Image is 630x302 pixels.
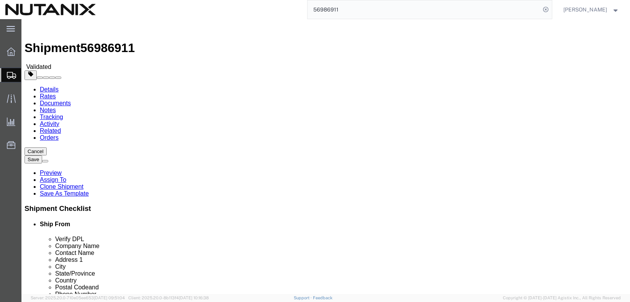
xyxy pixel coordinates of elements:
[5,4,96,15] img: logo
[31,295,125,300] span: Server: 2025.20.0-710e05ee653
[308,0,540,19] input: Search for shipment number, reference number
[179,295,209,300] span: [DATE] 10:16:38
[94,295,125,300] span: [DATE] 09:51:04
[563,5,607,14] span: Ray Hirata
[294,295,313,300] a: Support
[21,19,630,294] iframe: FS Legacy Container
[128,295,209,300] span: Client: 2025.20.0-8b113f4
[503,295,621,301] span: Copyright © [DATE]-[DATE] Agistix Inc., All Rights Reserved
[313,295,332,300] a: Feedback
[563,5,620,14] button: [PERSON_NAME]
